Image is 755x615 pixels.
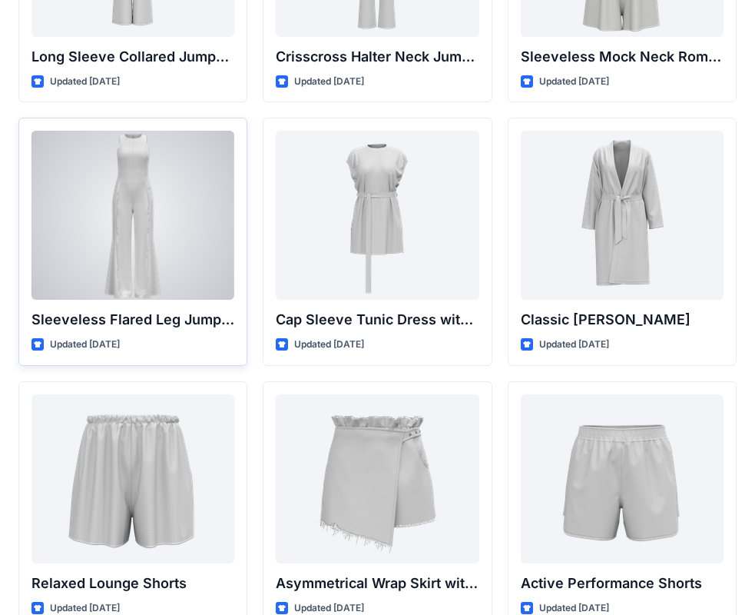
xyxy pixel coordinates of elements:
a: Sleeveless Flared Leg Jumpsuit [31,131,234,300]
p: Sleeveless Mock Neck Romper with Drawstring Waist [521,46,724,68]
p: Updated [DATE] [294,337,364,353]
p: Cap Sleeve Tunic Dress with Belt [276,309,478,331]
p: Relaxed Lounge Shorts [31,573,234,594]
p: Long Sleeve Collared Jumpsuit with Belt [31,46,234,68]
a: Classic Terry Robe [521,131,724,300]
p: Asymmetrical Wrap Skirt with Ruffle Waist [276,573,478,594]
p: Crisscross Halter Neck Jumpsuit [276,46,478,68]
p: Active Performance Shorts [521,573,724,594]
a: Active Performance Shorts [521,394,724,563]
a: Relaxed Lounge Shorts [31,394,234,563]
p: Classic [PERSON_NAME] [521,309,724,331]
p: Updated [DATE] [50,74,120,90]
p: Updated [DATE] [294,74,364,90]
p: Updated [DATE] [539,337,609,353]
p: Updated [DATE] [539,74,609,90]
a: Cap Sleeve Tunic Dress with Belt [276,131,478,300]
p: Updated [DATE] [50,337,120,353]
p: Sleeveless Flared Leg Jumpsuit [31,309,234,331]
a: Asymmetrical Wrap Skirt with Ruffle Waist [276,394,478,563]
